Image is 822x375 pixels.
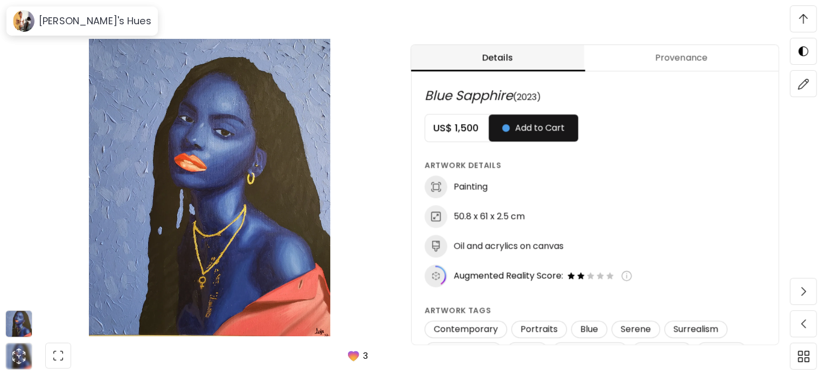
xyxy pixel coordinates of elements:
[586,271,595,281] img: empty-star-icon
[424,175,447,198] img: discipline
[514,323,564,335] span: Portraits
[667,323,725,335] span: Surrealism
[621,270,632,281] img: info-icon
[424,86,513,104] span: Blue Sapphire
[576,271,586,281] img: filled-star-icon
[502,121,565,134] span: Add to Cart
[574,323,604,335] span: Blue
[39,15,151,28] h6: [PERSON_NAME]'s Hues
[454,240,563,252] h6: Oil and acrylics on canvas
[590,51,772,64] span: Provenance
[10,347,27,365] div: animation
[346,348,361,363] img: favorites
[566,271,576,281] img: filled-star-icon
[454,210,525,222] h6: 50.8 x 61 x 2.5 cm
[513,91,541,103] span: (2023)
[363,349,368,363] p: 3
[417,51,577,64] span: Details
[425,121,489,134] h5: US$ 1,500
[454,181,487,193] h6: Painting
[424,159,765,171] h6: Artwork Details
[424,264,447,287] img: icon
[427,323,504,335] span: Contemporary
[337,342,374,370] button: favorites3
[489,114,578,141] button: Add to Cart
[605,271,615,281] img: empty-star-icon
[595,271,605,281] img: empty-star-icon
[424,304,765,316] h6: Artwork tags
[614,323,657,335] span: Serene
[424,235,447,257] img: medium
[424,205,447,228] img: dimensions
[454,270,563,282] span: Augmented Reality Score:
